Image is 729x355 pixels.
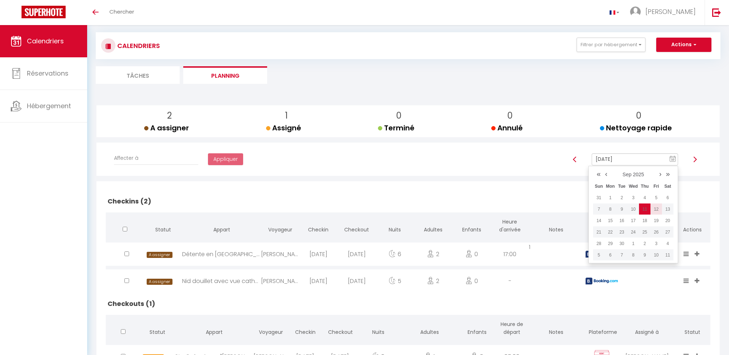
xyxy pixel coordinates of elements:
[674,315,710,343] th: Statut
[620,315,674,343] th: Assigné à
[593,215,605,226] td: Sep 14, 2025
[376,243,414,266] div: 6
[586,251,618,258] img: booking2.png
[605,249,616,261] td: Oct 06, 2025
[593,203,605,215] td: Sep 07, 2025
[606,109,672,123] p: 0
[144,123,189,133] span: A assigner
[529,241,583,268] td: 1
[453,212,491,241] th: Enfants
[645,7,696,16] span: [PERSON_NAME]
[299,212,337,241] th: Checkin
[616,238,628,249] td: Sep 30, 2025
[628,226,639,238] td: Sep 24, 2025
[150,109,189,123] p: 2
[623,172,631,177] a: Sep
[639,203,650,215] td: Sep 11, 2025
[206,328,223,336] span: Appart
[605,215,616,226] td: Sep 15, 2025
[650,203,662,215] td: Sep 12, 2025
[630,6,641,17] img: ...
[605,181,616,192] th: Mon
[529,315,583,343] th: Notes
[529,212,583,241] th: Notes
[628,249,639,261] td: Oct 08, 2025
[27,69,68,78] span: Réservations
[593,238,605,249] td: Sep 28, 2025
[593,192,605,203] td: Aug 31, 2025
[592,153,678,165] input: Select Date
[692,157,698,162] img: arrow-right3.svg
[639,181,650,192] th: Thu
[650,238,662,249] td: Oct 03, 2025
[115,38,160,54] h3: CALENDRIERS
[414,212,453,241] th: Adultes
[650,192,662,203] td: Sep 05, 2025
[650,215,662,226] td: Sep 19, 2025
[182,243,261,266] div: Détente en [GEOGRAPHIC_DATA]
[650,249,662,261] td: Oct 10, 2025
[628,215,639,226] td: Sep 17, 2025
[650,181,662,192] th: Fri
[605,226,616,238] td: Sep 22, 2025
[491,243,529,266] div: 17:00
[656,38,711,52] button: Actions
[183,66,267,84] li: Planning
[628,181,639,192] th: Wed
[662,192,673,203] td: Sep 06, 2025
[639,226,650,238] td: Sep 25, 2025
[299,269,337,293] div: [DATE]
[662,215,673,226] td: Sep 20, 2025
[96,66,180,84] li: Tâches
[261,269,299,293] div: [PERSON_NAME]
[272,109,301,123] p: 1
[453,269,491,293] div: 0
[616,192,628,203] td: Sep 02, 2025
[384,109,415,123] p: 0
[491,269,529,293] div: -
[583,315,620,343] th: Plateforme
[593,249,605,261] td: Oct 05, 2025
[106,190,710,212] h2: Checkins (2)
[616,226,628,238] td: Sep 23, 2025
[662,238,673,249] td: Oct 04, 2025
[6,3,27,24] button: Ouvrir le widget de chat LiveChat
[639,238,650,249] td: Oct 02, 2025
[674,212,710,241] th: Actions
[605,238,616,249] td: Sep 29, 2025
[586,278,618,284] img: booking2.png
[639,249,650,261] td: Oct 09, 2025
[616,215,628,226] td: Sep 16, 2025
[266,123,301,133] span: Assigné
[213,226,230,233] span: Appart
[595,168,603,179] a: «
[106,293,710,315] h2: Checkouts (1)
[605,192,616,203] td: Sep 01, 2025
[616,249,628,261] td: Oct 07, 2025
[593,226,605,238] td: Sep 21, 2025
[299,243,337,266] div: [DATE]
[657,168,664,179] a: ›
[600,123,672,133] span: Nettoyage rapide
[376,212,414,241] th: Nuits
[109,8,134,15] span: Chercher
[616,203,628,215] td: Sep 09, 2025
[182,269,261,293] div: Nid douillet avec vue cathédrale
[664,168,672,179] a: »
[712,8,721,17] img: logout
[603,168,610,179] a: ‹
[323,315,357,343] th: Checkout
[147,252,172,258] span: A assigner
[662,203,673,215] td: Sep 13, 2025
[261,243,299,266] div: [PERSON_NAME]
[453,243,491,266] div: 0
[150,328,165,336] span: Statut
[494,315,529,343] th: Heure de départ
[357,315,399,343] th: Nuits
[27,101,71,110] span: Hébergement
[254,315,288,343] th: Voyageur
[147,279,172,285] span: A assigner
[337,243,376,266] div: [DATE]
[414,269,453,293] div: 2
[616,181,628,192] th: Tue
